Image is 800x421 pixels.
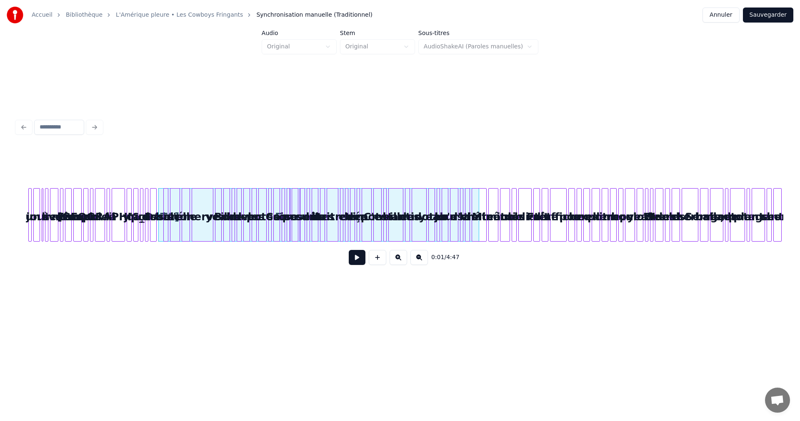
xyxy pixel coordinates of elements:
[262,30,337,36] label: Audio
[418,30,538,36] label: Sous-titres
[7,7,23,23] img: youka
[702,8,739,23] button: Annuler
[743,8,793,23] button: Sauvegarder
[431,253,444,262] span: 0:01
[256,11,372,19] span: Synchronisation manuelle (Traditionnel)
[32,11,52,19] a: Accueil
[116,11,243,19] a: L'Amérique pleure • Les Cowboys Fringants
[32,11,372,19] nav: breadcrumb
[431,253,451,262] div: /
[446,253,459,262] span: 4:47
[66,11,102,19] a: Bibliothèque
[765,388,790,413] div: Ouvrir le chat
[340,30,415,36] label: Stem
